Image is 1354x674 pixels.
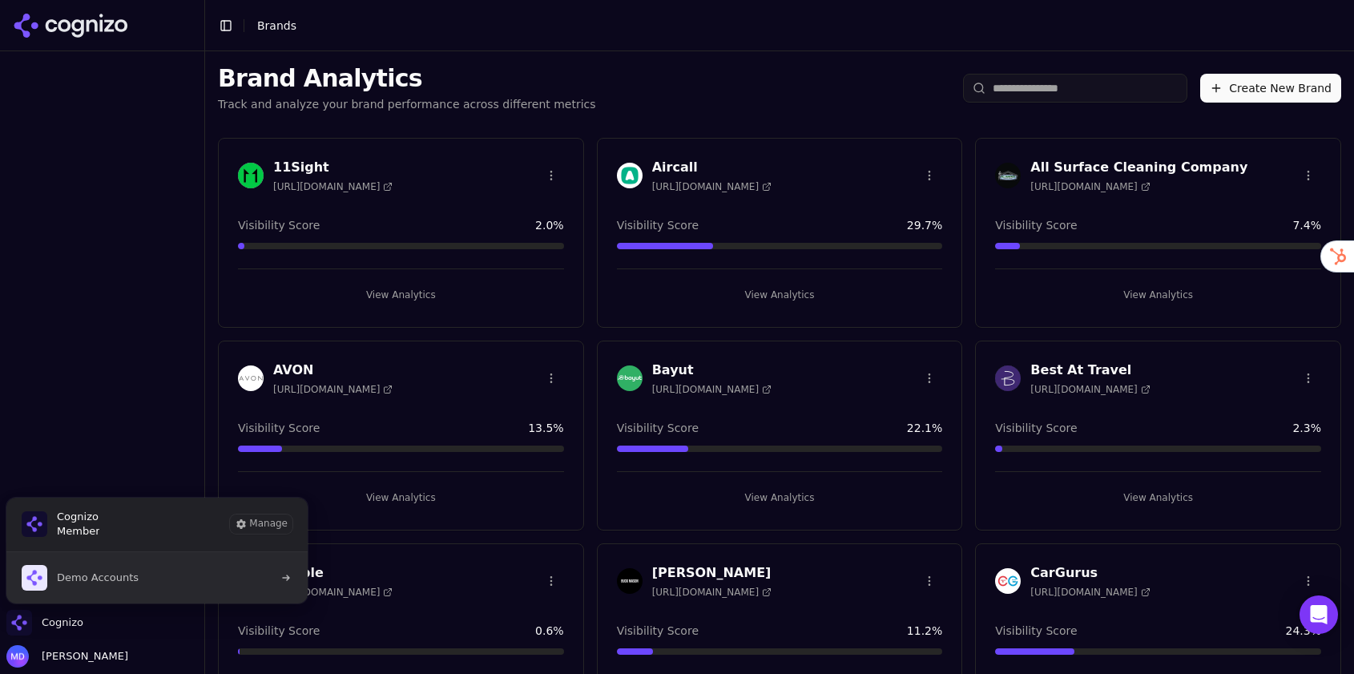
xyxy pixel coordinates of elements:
img: 11Sight [238,163,264,188]
h3: 11Sight [273,158,393,177]
span: 29.7 % [907,217,942,233]
h3: Bayut [652,361,772,380]
span: Brands [257,19,296,32]
button: Create New Brand [1200,74,1341,103]
span: 2.3 % [1292,420,1321,436]
button: View Analytics [617,485,943,511]
h1: Brand Analytics [218,64,596,93]
h3: Aircall [652,158,772,177]
div: List of all organization memberships [6,551,308,603]
p: Track and analyze your brand performance across different metrics [218,96,596,112]
h3: [PERSON_NAME] [652,563,772,583]
span: 7.4 % [1292,217,1321,233]
span: Visibility Score [995,623,1077,639]
span: [URL][DOMAIN_NAME] [1030,383,1150,396]
span: Visibility Score [238,217,320,233]
img: Demo Accounts [22,565,47,591]
button: View Analytics [238,282,564,308]
span: Visibility Score [995,420,1077,436]
div: Cognizo is active [6,498,308,603]
span: 22.1 % [907,420,942,436]
button: View Analytics [617,282,943,308]
button: View Analytics [238,485,564,511]
h3: Bubble [273,563,393,583]
span: 13.5 % [528,420,563,436]
span: Visibility Score [617,420,699,436]
button: View Analytics [995,282,1321,308]
span: [URL][DOMAIN_NAME] [652,586,772,599]
button: Close organization switcher [6,610,83,636]
h3: Best At Travel [1030,361,1150,380]
span: [URL][DOMAIN_NAME] [1030,586,1150,599]
img: Cognizo [6,610,32,636]
img: Bayut [617,365,643,391]
span: Cognizo [42,615,83,630]
span: 11.2 % [907,623,942,639]
span: 0.6 % [535,623,564,639]
span: [URL][DOMAIN_NAME] [652,383,772,396]
img: Melissa Dowd [6,645,29,668]
span: [URL][DOMAIN_NAME] [273,180,393,193]
h3: CarGurus [1030,563,1150,583]
img: AVON [238,365,264,391]
span: [URL][DOMAIN_NAME] [273,586,393,599]
img: Cognizo [22,511,47,537]
nav: breadcrumb [257,18,296,34]
span: [URL][DOMAIN_NAME] [1030,180,1150,193]
span: Cognizo [57,510,99,524]
span: [URL][DOMAIN_NAME] [652,180,772,193]
span: Visibility Score [238,420,320,436]
span: Member [57,524,99,539]
img: CarGurus [995,568,1021,594]
span: Visibility Score [238,623,320,639]
img: All Surface Cleaning Company [995,163,1021,188]
span: 2.0 % [535,217,564,233]
span: 24.3 % [1286,623,1321,639]
button: View Analytics [995,485,1321,511]
span: Visibility Score [995,217,1077,233]
span: [PERSON_NAME] [35,649,128,664]
span: Visibility Score [617,623,699,639]
button: Manage [230,515,292,534]
img: Best At Travel [995,365,1021,391]
button: Open user button [6,645,128,668]
img: Buck Mason [617,568,643,594]
img: Aircall [617,163,643,188]
span: [URL][DOMAIN_NAME] [273,383,393,396]
h3: AVON [273,361,393,380]
span: Visibility Score [617,217,699,233]
span: Demo Accounts [57,571,139,585]
div: Open Intercom Messenger [1300,595,1338,634]
h3: All Surface Cleaning Company [1030,158,1247,177]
